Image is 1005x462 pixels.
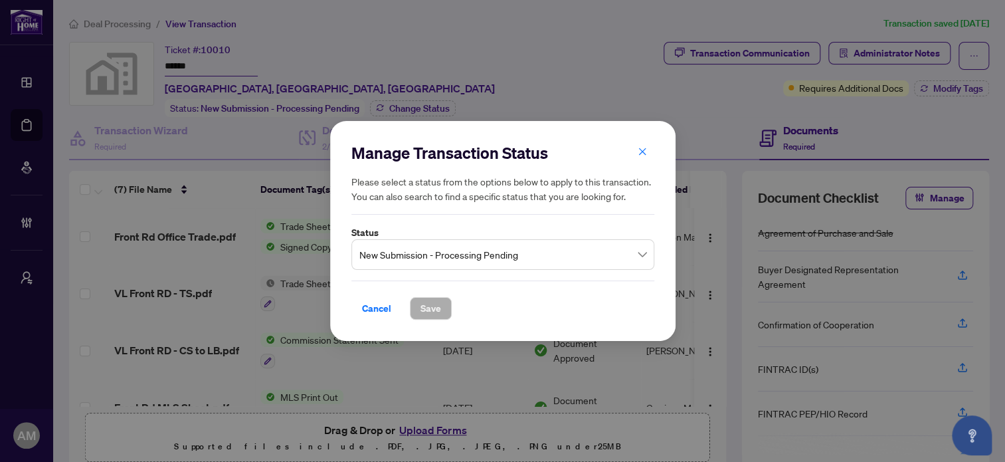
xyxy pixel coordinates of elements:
h5: Please select a status from the options below to apply to this transaction. You can also search t... [351,174,654,203]
button: Open asap [952,415,992,455]
h2: Manage Transaction Status [351,142,654,164]
span: close [638,147,647,156]
button: Cancel [351,297,402,320]
button: Save [410,297,452,320]
label: Status [351,225,654,240]
span: Cancel [362,298,391,319]
span: New Submission - Processing Pending [359,242,646,267]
